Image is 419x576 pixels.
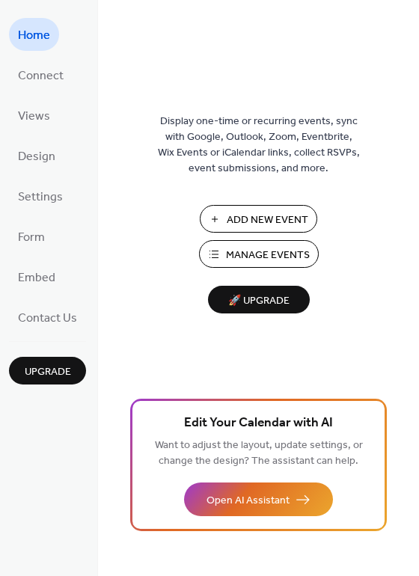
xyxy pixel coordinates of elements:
span: Settings [18,186,63,209]
span: Views [18,105,50,129]
a: Settings [9,180,72,212]
span: Home [18,24,50,48]
span: Design [18,145,55,169]
span: 🚀 Upgrade [217,291,301,311]
button: 🚀 Upgrade [208,286,310,313]
a: Home [9,18,59,51]
span: Edit Your Calendar with AI [184,413,333,434]
a: Embed [9,260,64,293]
span: Open AI Assistant [207,493,290,509]
span: Manage Events [226,248,310,263]
button: Upgrade [9,357,86,384]
span: Connect [18,64,64,88]
span: Contact Us [18,307,77,331]
a: Design [9,139,64,172]
span: Embed [18,266,55,290]
button: Manage Events [199,240,319,268]
a: Contact Us [9,301,86,334]
span: Want to adjust the layout, update settings, or change the design? The assistant can help. [155,435,363,471]
a: Connect [9,58,73,91]
span: Upgrade [25,364,71,380]
a: Form [9,220,54,253]
span: Add New Event [227,212,308,228]
span: Display one-time or recurring events, sync with Google, Outlook, Zoom, Eventbrite, Wix Events or ... [158,114,360,177]
button: Open AI Assistant [184,482,333,516]
span: Form [18,226,45,250]
button: Add New Event [200,205,317,233]
a: Views [9,99,59,132]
